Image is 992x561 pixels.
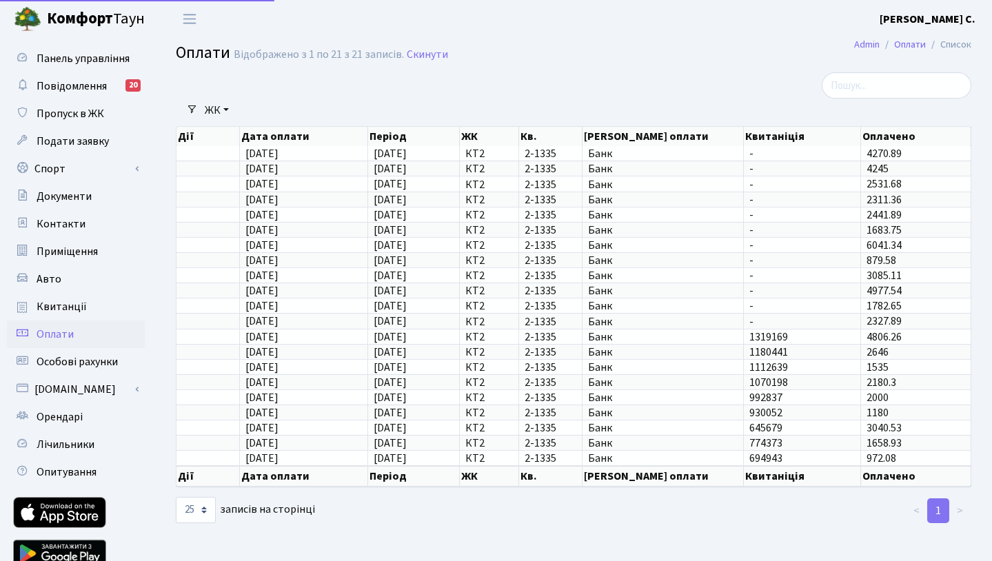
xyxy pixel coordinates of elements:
span: 992837 [749,392,855,403]
span: 2441.89 [867,207,902,223]
a: Admin [854,37,880,52]
span: [DATE] [374,192,407,207]
span: 6041.34 [867,238,902,253]
span: Орендарі [37,409,83,425]
span: [DATE] [245,192,279,207]
span: [DATE] [245,207,279,223]
span: КТ2 [465,179,512,190]
th: Період [368,466,460,487]
span: 2-1335 [525,255,577,266]
span: Подати заявку [37,134,109,149]
span: 4245 [867,161,889,176]
th: [PERSON_NAME] оплати [583,466,744,487]
span: КТ2 [465,316,512,327]
span: [DATE] [374,405,407,420]
span: КТ2 [465,270,512,281]
span: 645679 [749,422,855,433]
span: Таун [47,8,145,31]
th: Дата оплати [240,127,369,146]
span: 2-1335 [525,316,577,327]
span: Оплати [176,41,230,65]
span: КТ2 [465,240,512,251]
span: [DATE] [374,223,407,238]
span: [DATE] [374,207,407,223]
a: Панель управління [7,45,145,72]
span: 2-1335 [525,210,577,221]
span: [DATE] [245,345,279,360]
span: 1112639 [749,362,855,373]
a: [DOMAIN_NAME] [7,376,145,403]
span: Банк [588,285,738,296]
span: [DATE] [374,314,407,329]
span: - [749,148,855,159]
button: Переключити навігацію [172,8,207,30]
span: 1683.75 [867,223,902,238]
span: - [749,285,855,296]
span: 2-1335 [525,331,577,343]
span: 2327.89 [867,314,902,329]
span: - [749,210,855,221]
span: Банк [588,179,738,190]
span: Банк [588,407,738,418]
a: Повідомлення20 [7,72,145,100]
span: 1319169 [749,331,855,343]
span: [DATE] [245,360,279,375]
span: Банк [588,255,738,266]
span: 2-1335 [525,148,577,159]
span: 972.08 [867,451,896,466]
span: - [749,179,855,190]
div: 20 [125,79,141,92]
span: - [749,225,855,236]
span: 2-1335 [525,163,577,174]
th: Оплачено [861,466,971,487]
th: Квитаніція [744,466,861,487]
span: 2180.3 [867,375,896,390]
span: [DATE] [374,420,407,436]
th: Дії [176,127,240,146]
span: 4977.54 [867,283,902,298]
span: Авто [37,272,61,287]
span: [DATE] [245,451,279,466]
span: 2-1335 [525,270,577,281]
span: [DATE] [245,283,279,298]
span: КТ2 [465,300,512,312]
span: [DATE] [374,298,407,314]
span: КТ2 [465,438,512,449]
span: Банк [588,270,738,281]
span: [DATE] [245,420,279,436]
span: - [749,300,855,312]
span: - [749,255,855,266]
a: Оплати [894,37,926,52]
span: 694943 [749,453,855,464]
span: Банк [588,194,738,205]
span: [DATE] [245,298,279,314]
span: Опитування [37,465,97,480]
th: Кв. [519,127,583,146]
span: 2-1335 [525,377,577,388]
div: Відображено з 1 по 21 з 21 записів. [234,48,404,61]
span: [DATE] [245,329,279,345]
span: 1658.93 [867,436,902,451]
span: [DATE] [374,177,407,192]
span: Банк [588,300,738,312]
span: КТ2 [465,377,512,388]
span: [DATE] [245,161,279,176]
span: Документи [37,189,92,204]
span: [DATE] [374,253,407,268]
span: КТ2 [465,331,512,343]
span: [DATE] [374,161,407,176]
a: Приміщення [7,238,145,265]
a: [PERSON_NAME] С. [880,11,975,28]
span: Банк [588,163,738,174]
span: 1782.65 [867,298,902,314]
a: Оплати [7,320,145,348]
b: [PERSON_NAME] С. [880,12,975,27]
span: [DATE] [245,375,279,390]
span: 2000 [867,390,889,405]
span: 2646 [867,345,889,360]
span: [DATE] [245,405,279,420]
input: Пошук... [822,72,971,99]
span: КТ2 [465,392,512,403]
span: 2-1335 [525,407,577,418]
span: Панель управління [37,51,130,66]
